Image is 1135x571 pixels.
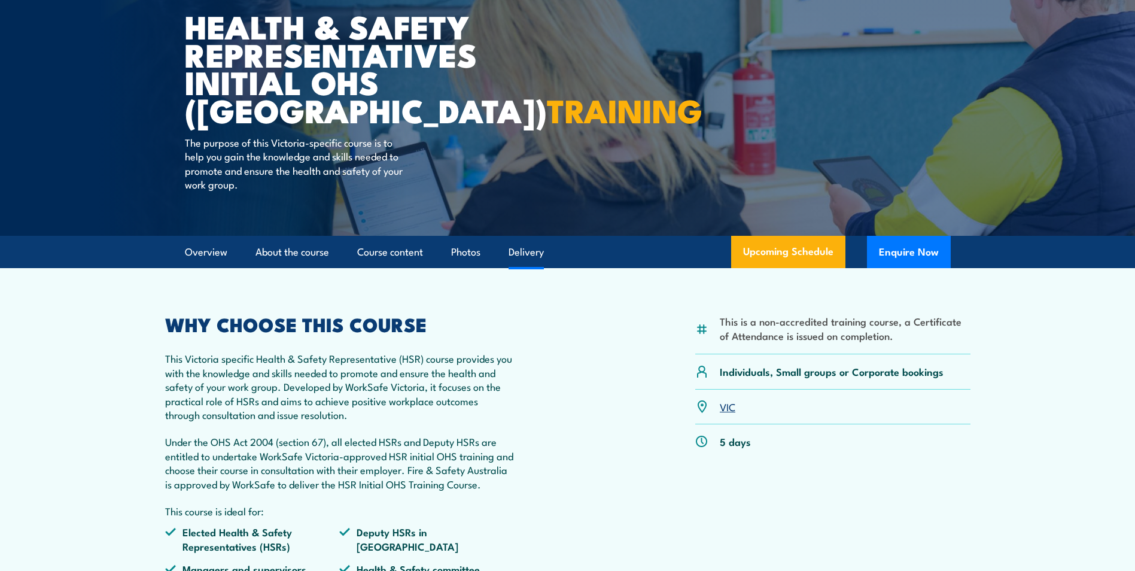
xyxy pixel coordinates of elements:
[165,351,515,421] p: This Victoria specific Health & Safety Representative (HSR) course provides you with the knowledg...
[547,84,702,134] strong: TRAINING
[255,236,329,268] a: About the course
[720,399,735,414] a: VIC
[720,435,751,448] p: 5 days
[867,236,951,268] button: Enquire Now
[339,525,514,553] li: Deputy HSRs in [GEOGRAPHIC_DATA]
[185,236,227,268] a: Overview
[720,314,970,342] li: This is a non-accredited training course, a Certificate of Attendance is issued on completion.
[451,236,480,268] a: Photos
[720,365,944,378] p: Individuals, Small groups or Corporate bookings
[185,135,403,192] p: The purpose of this Victoria-specific course is to help you gain the knowledge and skills needed ...
[185,12,480,124] h1: Health & Safety Representatives Initial OHS ([GEOGRAPHIC_DATA])
[509,236,544,268] a: Delivery
[165,525,340,553] li: Elected Health & Safety Representatives (HSRs)
[165,315,515,332] h2: WHY CHOOSE THIS COURSE
[357,236,423,268] a: Course content
[731,236,845,268] a: Upcoming Schedule
[165,504,515,518] p: This course is ideal for:
[165,435,515,491] p: Under the OHS Act 2004 (section 67), all elected HSRs and Deputy HSRs are entitled to undertake W...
